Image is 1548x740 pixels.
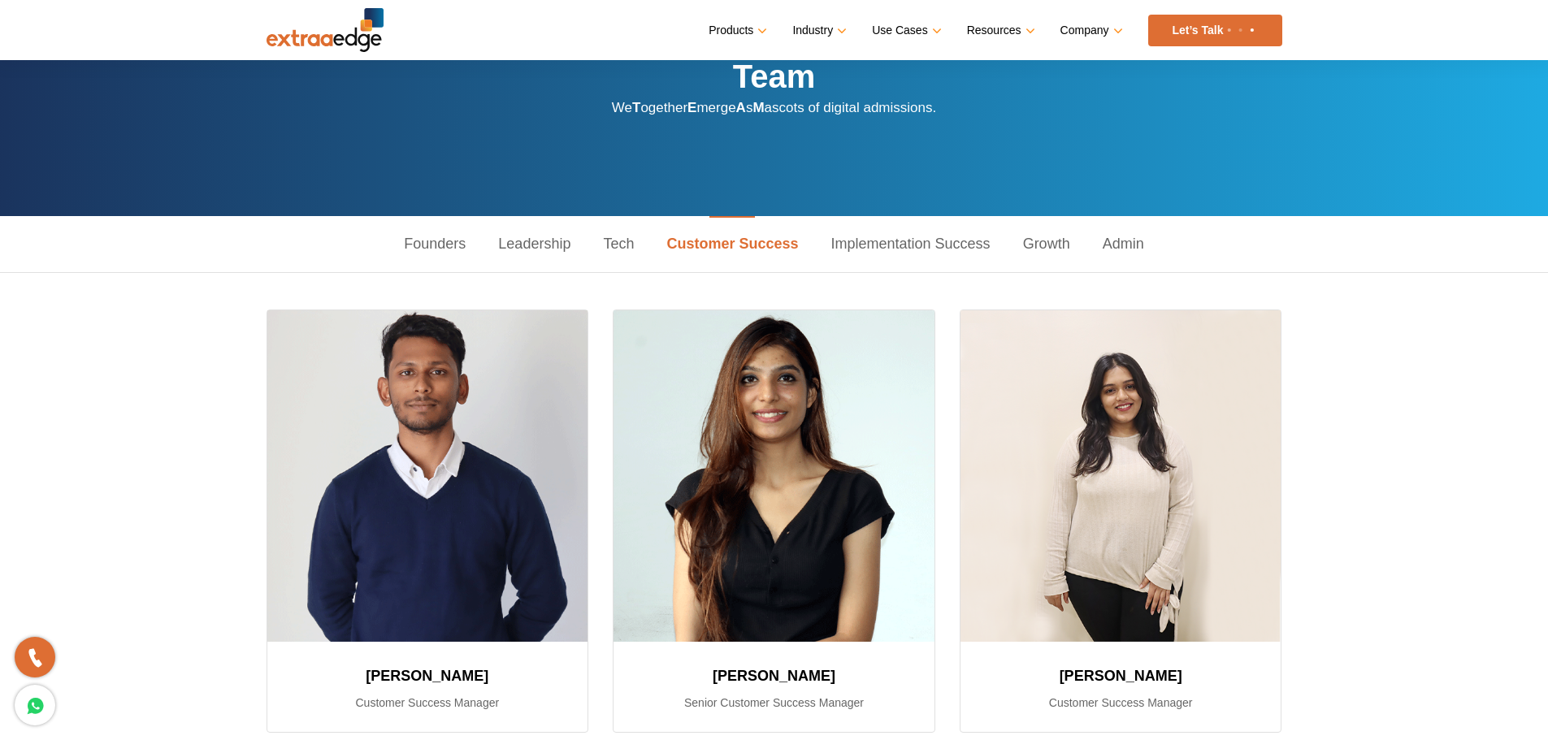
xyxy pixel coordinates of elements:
a: Use Cases [872,19,938,42]
a: Company [1060,19,1120,42]
a: Industry [792,19,843,42]
a: Admin [1086,216,1160,272]
strong: T [632,100,640,115]
p: Senior Customer Success Manager [633,693,915,712]
h3: [PERSON_NAME] [287,661,569,690]
a: Customer Success [650,216,814,272]
strong: E [687,100,696,115]
strong: M [752,100,764,115]
p: We ogether merge s ascots of digital admissions. [612,96,936,119]
strong: A [736,100,746,115]
a: Products [709,19,764,42]
a: Founders [388,216,482,272]
h3: [PERSON_NAME] [633,661,915,690]
h3: [PERSON_NAME] [980,661,1262,690]
a: Resources [967,19,1032,42]
a: Tech [587,216,650,272]
p: Customer Success Manager [287,693,569,712]
a: Implementation Success [815,216,1007,272]
strong: Team [733,58,816,94]
a: Leadership [482,216,587,272]
a: Growth [1007,216,1086,272]
p: Customer Success Manager [980,693,1262,712]
a: Let’s Talk [1148,15,1282,46]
